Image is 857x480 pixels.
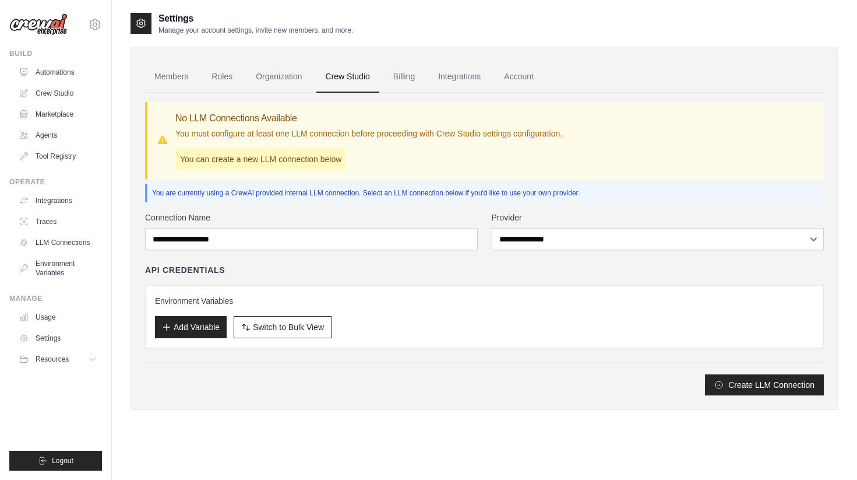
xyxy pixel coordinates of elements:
h2: Settings [158,12,353,26]
button: Create LLM Connection [705,374,824,395]
div: Operate [9,177,102,187]
a: Crew Studio [14,84,102,103]
h3: No LLM Connections Available [175,111,562,125]
a: Automations [14,63,102,82]
button: Resources [14,350,102,369]
p: You are currently using a CrewAI provided internal LLM connection. Select an LLM connection below... [152,188,819,198]
a: Marketplace [14,105,102,124]
p: You can create a new LLM connection below [175,149,346,170]
a: Environment Variables [14,254,102,282]
a: Agents [14,126,102,145]
p: Manage your account settings, invite new members, and more. [158,26,353,35]
a: Traces [14,212,102,231]
a: Members [145,61,198,93]
a: Roles [202,61,242,93]
a: Settings [14,329,102,348]
a: Account [495,61,543,93]
label: Provider [492,212,824,223]
button: Add Variable [155,316,227,338]
a: Integrations [14,191,102,210]
span: Logout [52,456,73,465]
div: Manage [9,294,102,303]
a: Usage [14,308,102,327]
a: Organization [246,61,311,93]
a: LLM Connections [14,233,102,252]
p: You must configure at least one LLM connection before proceeding with Crew Studio settings config... [175,128,562,139]
label: Connection Name [145,212,478,223]
a: Billing [384,61,424,93]
a: Crew Studio [316,61,379,93]
div: Build [9,49,102,58]
button: Logout [9,451,102,471]
button: Switch to Bulk View [234,316,331,338]
span: Resources [36,355,69,364]
a: Integrations [429,61,490,93]
h4: API Credentials [145,264,225,276]
img: Logo [9,13,68,36]
span: Switch to Bulk View [253,321,324,333]
h3: Environment Variables [155,295,814,307]
a: Tool Registry [14,147,102,166]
